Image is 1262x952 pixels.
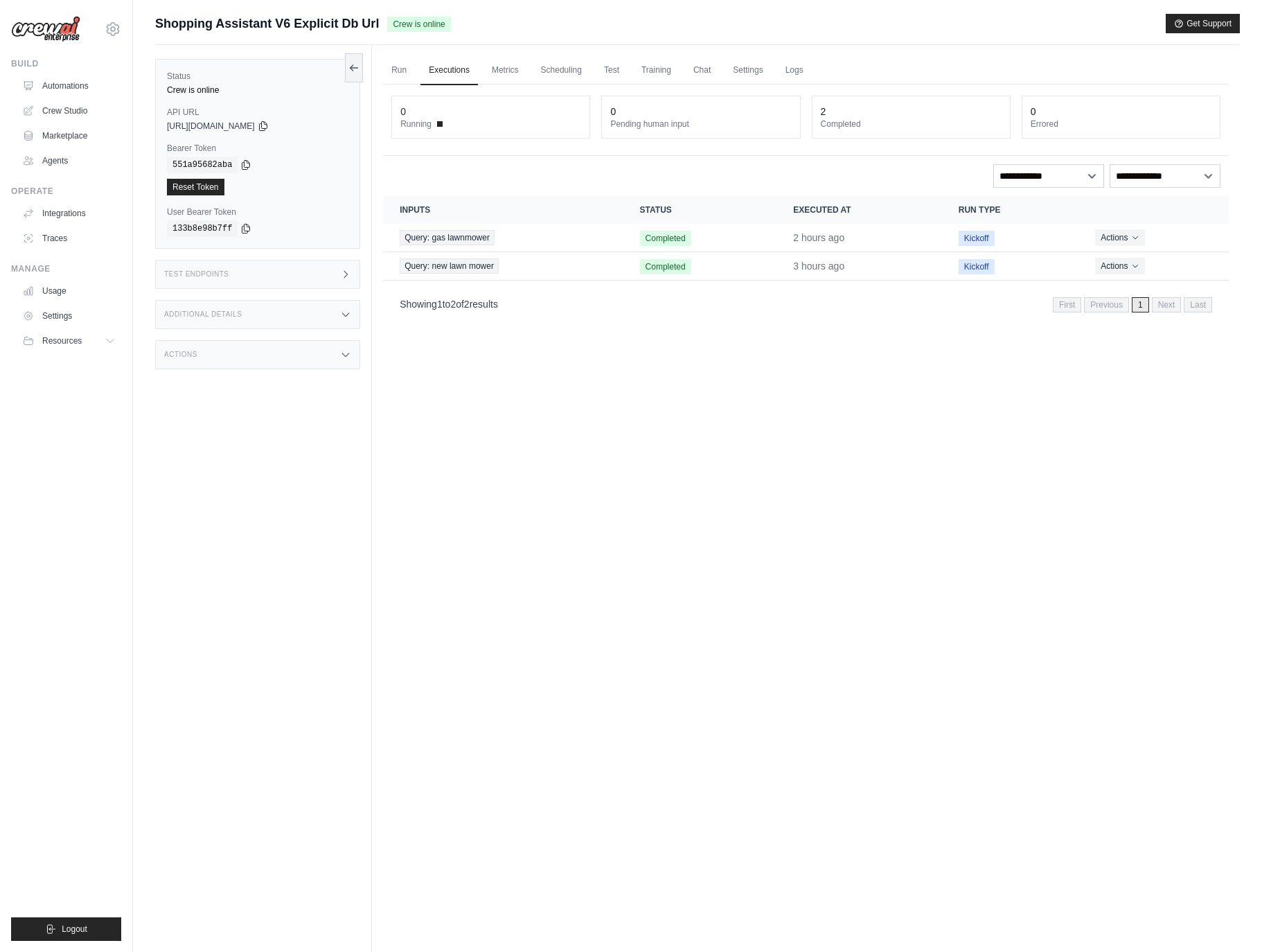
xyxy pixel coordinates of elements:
th: Run Type [942,196,1078,224]
a: View execution details for Query [400,258,606,274]
span: Logout [62,924,87,935]
h3: Additional Details [164,310,242,319]
span: Completed [640,231,691,246]
a: Integrations [17,202,121,224]
button: Resources [17,330,121,352]
span: Crew is online [387,17,450,32]
button: Actions for execution [1095,229,1144,246]
label: Bearer Token [167,143,348,154]
dt: Pending human input [610,118,791,130]
label: User Bearer Token [167,206,348,218]
label: Status [167,71,348,82]
span: 1 [437,299,443,310]
a: Test [596,56,628,85]
div: 2 [821,105,826,118]
a: Executions [420,56,478,85]
span: Completed [640,259,691,274]
span: 2 [450,299,456,310]
a: Logs [777,56,812,85]
span: 2 [464,299,470,310]
a: Reset Token [167,179,224,195]
div: Crew is online [167,85,348,96]
a: Usage [17,280,121,302]
span: Last [1184,297,1212,312]
time: August 25, 2025 at 13:24 EDT [793,261,844,272]
a: Metrics [483,56,527,85]
a: Training [633,56,679,85]
th: Status [623,196,777,224]
span: Next [1152,297,1182,312]
a: Scheduling [533,56,590,85]
span: Kickoff [959,259,995,274]
time: August 25, 2025 at 14:12 EDT [793,232,844,243]
a: Settings [725,56,771,85]
img: Logo [11,16,80,42]
nav: Pagination [383,286,1229,321]
span: Query: gas lawnmower [400,230,495,245]
a: Settings [17,305,121,327]
a: Automations [17,75,121,97]
a: Run [383,56,415,85]
div: 0 [610,105,616,118]
a: View execution details for Query [400,230,606,245]
button: Actions for execution [1095,258,1144,274]
span: First [1053,297,1081,312]
span: Kickoff [959,231,995,246]
span: Resources [42,335,82,346]
th: Inputs [383,196,623,224]
div: Operate [11,186,121,197]
h3: Test Endpoints [164,270,229,279]
a: Crew Studio [17,100,121,122]
a: Chat [685,56,719,85]
button: Get Support [1166,14,1240,33]
dt: Completed [821,118,1002,130]
a: Agents [17,150,121,172]
section: Crew executions table [383,196,1229,321]
a: Marketplace [17,125,121,147]
span: Running [400,118,432,130]
dt: Errored [1031,118,1211,130]
span: [URL][DOMAIN_NAME] [167,121,255,132]
span: Shopping Assistant V6 Explicit Db Url [155,14,379,33]
nav: Pagination [1053,297,1212,312]
div: 0 [1031,105,1036,118]
span: 1 [1132,297,1149,312]
a: Traces [17,227,121,249]
p: Showing to of results [400,297,498,311]
span: Query: new lawn mower [400,258,499,274]
h3: Actions [164,351,197,359]
code: 133b8e98b7ff [167,220,238,237]
iframe: Chat Widget [1193,885,1262,952]
code: 551a95682aba [167,157,238,173]
div: Build [11,58,121,69]
th: Executed at [776,196,942,224]
div: 0 [400,105,406,118]
button: Logout [11,917,121,941]
span: Previous [1084,297,1129,312]
div: Manage [11,263,121,274]
label: API URL [167,107,348,118]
